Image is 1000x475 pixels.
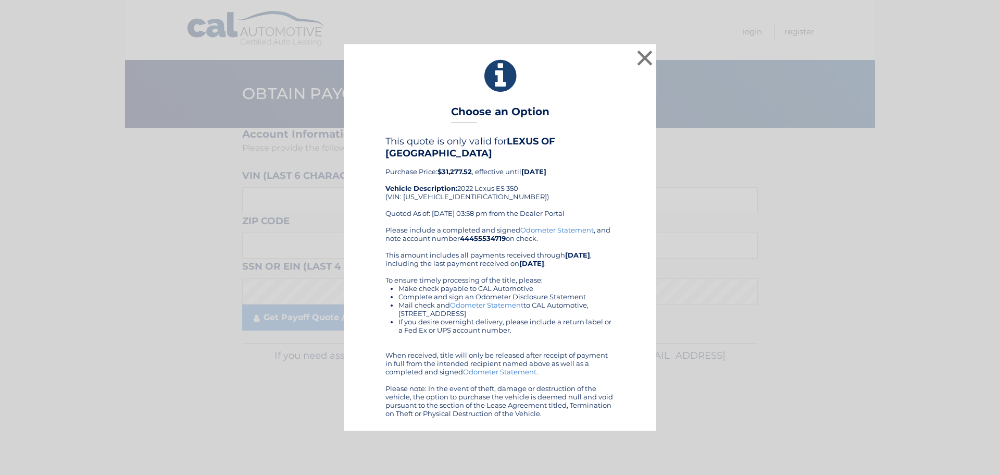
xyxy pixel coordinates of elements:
[565,251,590,259] b: [DATE]
[385,136,615,225] div: Purchase Price: , effective until 2022 Lexus ES 350 (VIN: [US_VEHICLE_IDENTIFICATION_NUMBER]) Quo...
[385,136,555,159] b: LEXUS OF [GEOGRAPHIC_DATA]
[398,318,615,334] li: If you desire overnight delivery, please include a return label or a Fed Ex or UPS account number.
[521,167,546,176] b: [DATE]
[438,167,472,176] b: $31,277.52
[385,136,615,159] h4: This quote is only valid for
[398,301,615,318] li: Mail check and to CAL Automotive, [STREET_ADDRESS]
[519,259,544,267] b: [DATE]
[385,184,457,192] strong: Vehicle Description:
[398,284,615,293] li: Make check payable to CAL Automotive
[385,226,615,418] div: Please include a completed and signed , and note account number on check. This amount includes al...
[634,47,655,68] button: ×
[520,226,594,234] a: Odometer Statement
[398,293,615,301] li: Complete and sign an Odometer Disclosure Statement
[450,301,523,309] a: Odometer Statement
[451,105,549,124] h3: Choose an Option
[460,234,506,242] b: 44455534719
[463,368,536,376] a: Odometer Statement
